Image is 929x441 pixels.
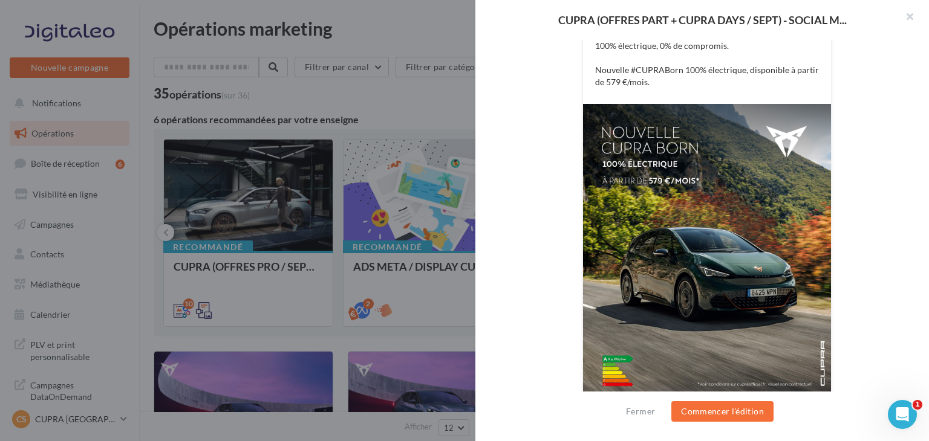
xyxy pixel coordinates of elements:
[913,400,922,410] span: 1
[888,400,917,429] iframe: Intercom live chat
[595,40,819,88] p: 100% électrique, 0% de compromis. Nouvelle #CUPRABorn 100% électrique, disponible à partir de 579...
[558,14,847,25] span: CUPRA (OFFRES PART + CUPRA DAYS / SEPT) - SOCIAL M...
[621,404,660,419] button: Fermer
[671,401,774,422] button: Commencer l'édition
